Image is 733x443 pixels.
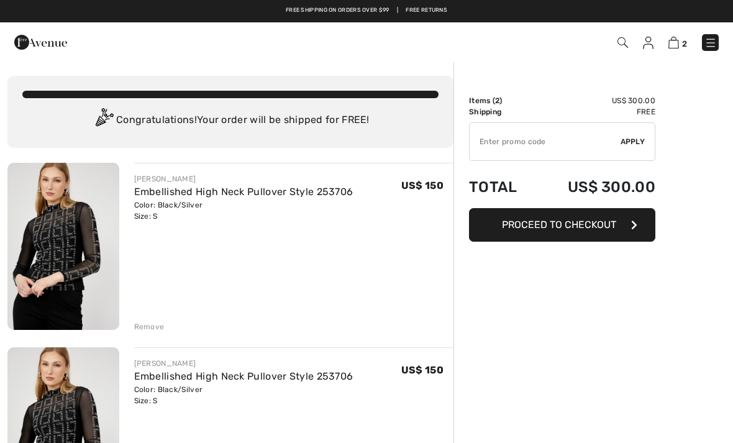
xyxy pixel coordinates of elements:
span: US$ 150 [401,364,444,376]
a: Free Returns [406,6,447,15]
td: Shipping [469,106,535,117]
a: 1ère Avenue [14,35,67,47]
img: My Info [643,37,653,49]
div: [PERSON_NAME] [134,173,353,185]
input: Promo code [470,123,621,160]
td: Free [535,106,655,117]
img: Congratulation2.svg [91,108,116,133]
img: Menu [704,37,717,49]
div: [PERSON_NAME] [134,358,353,369]
button: Proceed to Checkout [469,208,655,242]
a: Embellished High Neck Pullover Style 253706 [134,186,353,198]
td: Items ( ) [469,95,535,106]
img: 1ère Avenue [14,30,67,55]
div: Color: Black/Silver Size: S [134,199,353,222]
span: Apply [621,136,645,147]
span: | [397,6,398,15]
span: Proceed to Checkout [502,219,616,231]
span: 2 [682,39,687,48]
img: Embellished High Neck Pullover Style 253706 [7,163,119,330]
span: 2 [495,96,499,105]
td: Total [469,166,535,208]
a: 2 [668,35,687,50]
img: Search [617,37,628,48]
a: Embellished High Neck Pullover Style 253706 [134,370,353,382]
td: US$ 300.00 [535,166,655,208]
span: US$ 150 [401,180,444,191]
img: Shopping Bag [668,37,679,48]
div: Congratulations! Your order will be shipped for FREE! [22,108,439,133]
a: Free shipping on orders over $99 [286,6,389,15]
div: Color: Black/Silver Size: S [134,384,353,406]
td: US$ 300.00 [535,95,655,106]
div: Remove [134,321,165,332]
